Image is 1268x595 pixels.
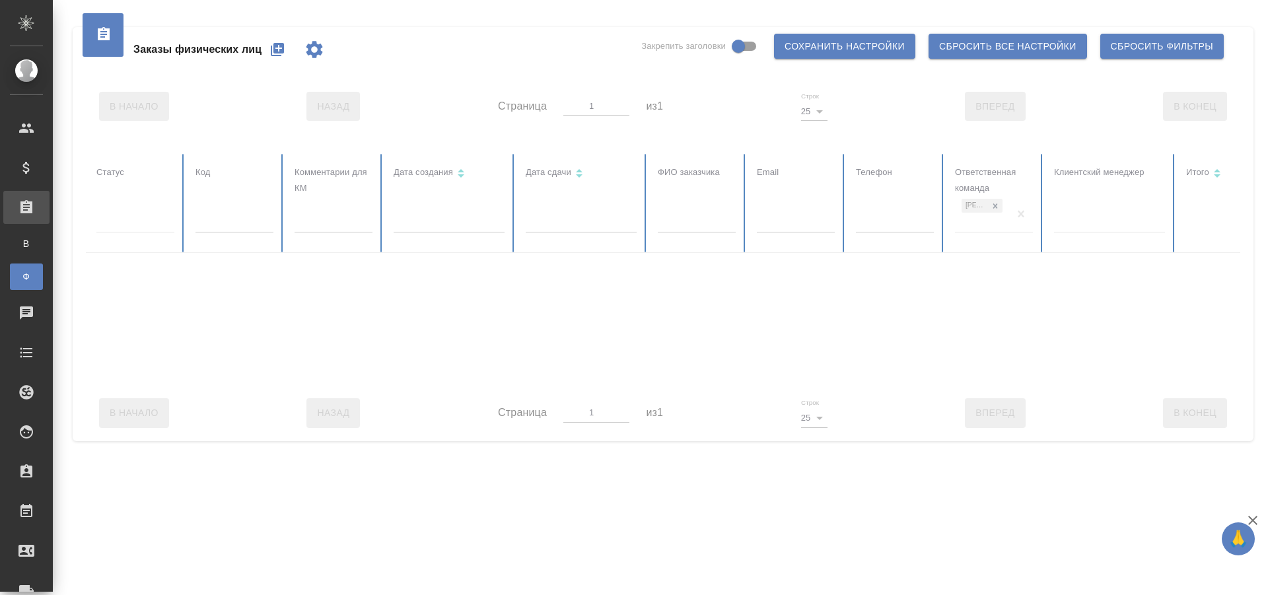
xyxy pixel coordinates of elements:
[133,42,262,57] span: Заказы физических лиц
[17,270,36,283] span: Ф
[929,34,1087,59] button: Сбросить все настройки
[641,40,726,53] span: Закрепить заголовки
[1227,525,1250,553] span: 🙏
[939,38,1076,55] span: Сбросить все настройки
[1111,38,1213,55] span: Сбросить фильтры
[262,34,293,65] button: Создать
[774,34,915,59] button: Сохранить настройки
[1100,34,1224,59] button: Сбросить фильтры
[10,263,43,290] a: Ф
[10,230,43,257] a: В
[1222,522,1255,555] button: 🙏
[785,38,905,55] span: Сохранить настройки
[17,237,36,250] span: В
